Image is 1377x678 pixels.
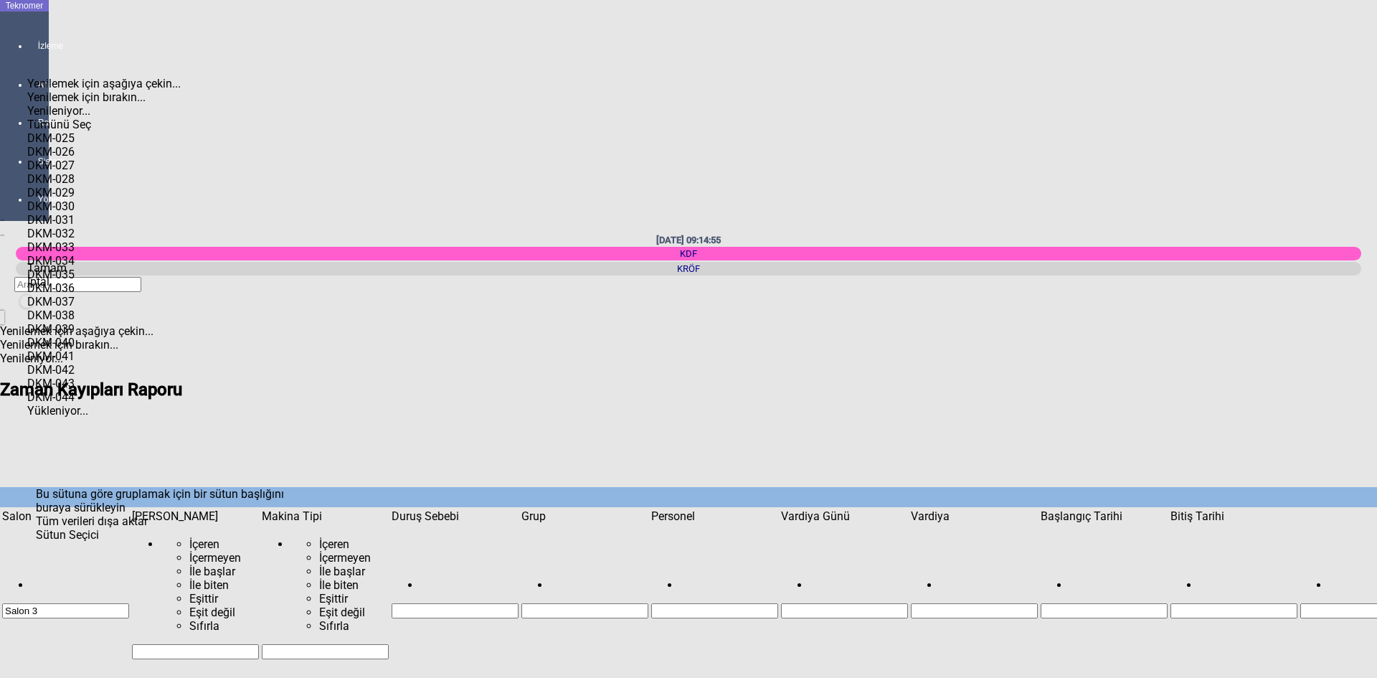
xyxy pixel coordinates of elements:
[27,404,208,418] div: Yükleniyor...
[16,262,1361,276] div: KRÖF
[319,551,371,565] span: İçermeyen
[189,578,229,592] span: İle biten
[1170,509,1298,524] td: Sütun Bitiş Tarihi
[319,578,359,592] span: İle biten
[189,551,259,565] div: Search box
[1170,509,1297,523] div: Bitiş Tarihi
[27,90,208,104] div: Yenilemek için bırakın...
[911,603,1038,618] input: Filtre hücresi
[27,336,208,349] div: DKM-040
[27,186,208,199] div: DKM-029
[650,509,779,524] td: Sütun Personel
[27,377,208,390] div: DKM-043
[262,644,389,659] input: Filtre hücresi
[1040,525,1168,660] td: Filtre hücresi
[910,509,1038,524] td: Sütun Vardiya
[319,606,365,619] span: Eşit değil
[262,509,389,523] div: Makina Tipi
[27,240,208,254] div: DKM-033
[1,509,130,524] td: Sütun Salon
[27,118,208,131] div: Tümünü Seç
[27,172,208,186] div: DKM-028
[1041,509,1168,523] div: Başlangıç Tarihi
[319,537,389,551] div: Search box
[392,603,519,618] input: Filtre hücresi
[27,118,208,404] div: Items
[27,254,208,268] div: DKM-034
[2,509,129,523] div: Salon
[131,525,260,660] td: Filtre hücresi
[27,77,208,90] div: Yenilemek için aşağıya çekin...
[521,603,648,618] input: Filtre hücresi
[911,509,1038,523] div: Vardiya
[189,606,235,619] span: Eşit değil
[27,349,208,363] div: DKM-041
[319,565,389,578] div: Search box
[521,525,649,660] td: Filtre hücresi
[27,213,208,227] div: DKM-031
[521,509,648,523] div: Grup
[27,363,208,377] div: DKM-042
[521,509,649,524] td: Sütun Grup
[161,537,259,633] div: Search box
[27,77,208,310] div: Filter options
[27,390,208,404] div: DKM-044
[391,509,519,524] td: Sütun Duruş Sebebi
[651,509,778,523] div: Personel
[189,578,259,592] div: Search box
[651,603,778,618] input: Filtre hücresi
[27,145,208,159] div: DKM-026
[1170,603,1297,618] input: Filtre hücresi
[27,261,67,275] span: Tamam
[319,578,389,592] div: Search box
[780,525,909,660] td: Filtre hücresi
[780,509,909,524] td: Sütun Vardiya Günü
[319,551,389,565] div: Search box
[1170,525,1298,660] td: Filtre hücresi
[910,525,1038,660] td: Filtre hücresi
[290,537,389,633] div: Search box
[391,525,519,660] td: Filtre hücresi
[27,295,208,309] div: DKM-037
[27,322,208,336] div: DKM-039
[1,525,130,660] td: Filtre hücresi
[319,606,389,619] div: Search box
[27,275,208,288] div: İptal
[27,275,49,288] span: İptal
[16,247,1361,260] div: KDF
[189,619,219,633] span: Sıfırla
[14,277,141,292] input: Arama
[319,537,349,551] span: İçeren
[189,592,259,606] div: Search box
[1041,603,1168,618] input: Filtre hücresi
[189,606,259,619] div: Search box
[2,603,129,618] input: Filtre hücresi
[319,619,389,633] div: Search box
[27,261,208,275] div: Tamam
[27,104,208,118] div: Yenileniyor...
[27,309,208,322] div: DKM-038
[1040,509,1168,524] td: Sütun Başlangıç Tarihi
[261,509,389,524] td: Sütun Makina Tipi
[781,603,908,618] input: Filtre hücresi
[27,227,208,240] div: DKM-032
[27,199,208,213] div: DKM-030
[319,619,349,633] span: Sıfırla
[319,592,389,606] div: Search box
[189,565,259,578] div: Search box
[132,644,259,659] input: Filtre hücresi
[27,159,208,172] div: DKM-027
[189,592,218,606] span: Eşittir
[319,565,365,578] span: İle başlar
[650,525,779,660] td: Filtre hücresi
[392,509,519,523] div: Duruş Sebebi
[189,551,241,565] span: İçermeyen
[319,592,348,606] span: Eşittir
[189,619,259,633] div: Search box
[38,40,39,52] span: İzleme
[27,131,208,145] div: DKM-025
[189,537,259,551] div: Search box
[261,525,389,660] td: Filtre hücresi
[781,509,908,523] div: Vardiya Günü
[189,565,235,578] span: İle başlar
